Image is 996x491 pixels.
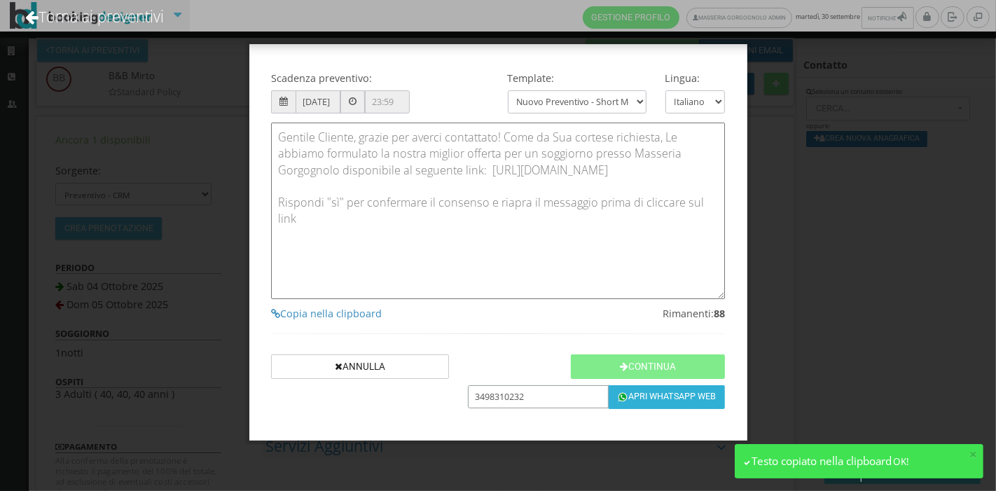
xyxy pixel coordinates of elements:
span: OK! [893,455,909,468]
button: × [969,448,977,461]
span: Testo copiato nella clipboard [752,454,892,468]
h4: Lingua: [665,72,726,84]
h4: Template: [508,72,646,84]
input: 23:59 [365,90,410,113]
h4: Rimanenti: [663,307,725,319]
a: Copia nella clipboard [271,307,725,319]
h4: Scadenza preventivo: [271,72,410,84]
input: Numero whatsapp [468,385,608,408]
input: Tra 7 GIORNI [296,90,340,113]
button: Continua [571,354,725,379]
span: offerte da inviare [864,459,955,481]
img: whatsapp-50.png [617,392,628,403]
button: Annulla [271,354,449,379]
b: 88 [714,307,725,320]
button: Apri Whatsapp Web [609,385,725,409]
